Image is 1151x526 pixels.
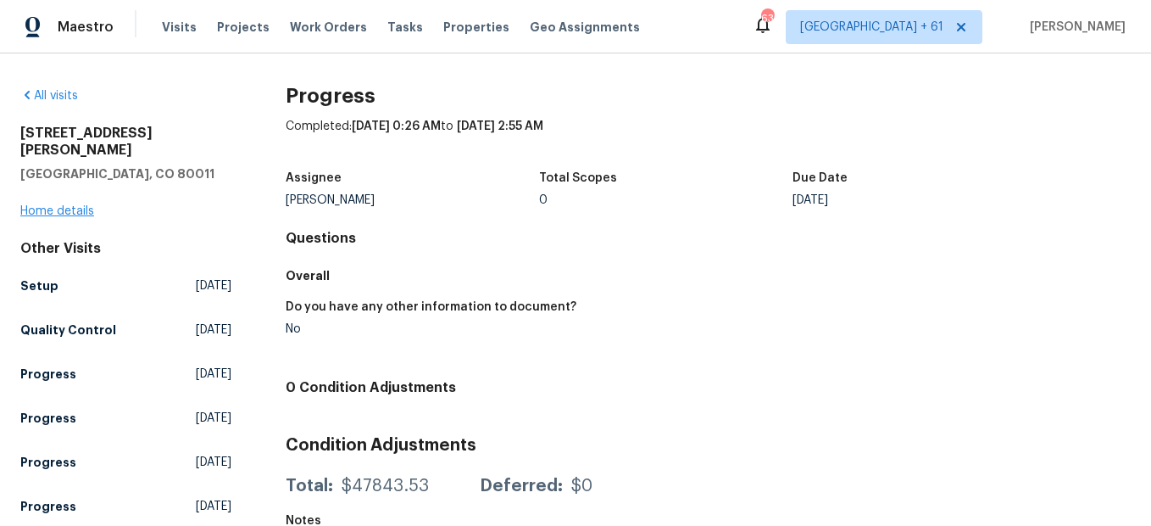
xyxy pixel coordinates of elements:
[571,478,592,495] div: $0
[20,165,231,182] h5: [GEOGRAPHIC_DATA], CO 80011
[20,90,78,102] a: All visits
[286,172,342,184] h5: Assignee
[196,322,231,339] span: [DATE]
[20,366,76,383] h5: Progress
[286,267,1131,284] h5: Overall
[20,410,76,427] h5: Progress
[387,21,423,33] span: Tasks
[20,498,76,515] h5: Progress
[162,19,197,36] span: Visits
[217,19,270,36] span: Projects
[286,230,1131,247] h4: Questions
[290,19,367,36] span: Work Orders
[286,194,539,206] div: [PERSON_NAME]
[196,410,231,427] span: [DATE]
[58,19,114,36] span: Maestro
[20,491,231,522] a: Progress[DATE]
[196,454,231,471] span: [DATE]
[196,277,231,294] span: [DATE]
[20,447,231,478] a: Progress[DATE]
[1023,19,1126,36] span: [PERSON_NAME]
[286,323,694,335] div: No
[20,277,58,294] h5: Setup
[286,87,1131,104] h2: Progress
[20,125,231,159] h2: [STREET_ADDRESS][PERSON_NAME]
[286,301,576,313] h5: Do you have any other information to document?
[20,271,231,301] a: Setup[DATE]
[342,478,429,495] div: $47843.53
[20,315,231,345] a: Quality Control[DATE]
[20,205,94,217] a: Home details
[530,19,640,36] span: Geo Assignments
[457,120,543,132] span: [DATE] 2:55 AM
[792,194,1046,206] div: [DATE]
[539,172,617,184] h5: Total Scopes
[286,379,1131,396] h4: 0 Condition Adjustments
[792,172,848,184] h5: Due Date
[20,359,231,389] a: Progress[DATE]
[20,322,116,339] h5: Quality Control
[352,120,441,132] span: [DATE] 0:26 AM
[20,454,76,471] h5: Progress
[20,240,231,257] div: Other Visits
[761,10,773,27] div: 635
[196,366,231,383] span: [DATE]
[443,19,509,36] span: Properties
[286,118,1131,162] div: Completed: to
[196,498,231,515] span: [DATE]
[286,478,333,495] div: Total:
[480,478,563,495] div: Deferred:
[286,437,1131,454] h3: Condition Adjustments
[20,403,231,434] a: Progress[DATE]
[800,19,943,36] span: [GEOGRAPHIC_DATA] + 61
[539,194,792,206] div: 0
